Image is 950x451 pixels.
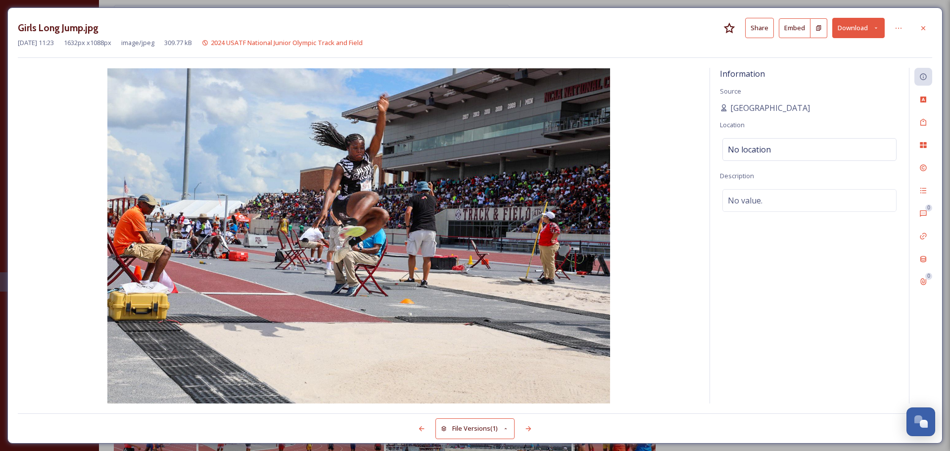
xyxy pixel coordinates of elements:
[906,407,935,436] button: Open Chat
[720,171,754,180] span: Description
[720,87,741,96] span: Source
[728,144,771,155] span: No location
[18,21,98,35] h3: Girls Long Jump.jpg
[18,68,700,403] img: 53881228491.jpg
[925,273,932,280] div: 0
[211,38,363,47] span: 2024 USATF National Junior Olympic Track and Field
[730,102,810,114] span: [GEOGRAPHIC_DATA]
[121,38,154,48] span: image/jpeg
[64,38,111,48] span: 1632 px x 1088 px
[18,38,54,48] span: [DATE] 11:23
[745,18,774,38] button: Share
[720,120,745,129] span: Location
[435,418,515,439] button: File Versions(1)
[720,68,765,79] span: Information
[728,195,762,206] span: No value.
[779,18,810,38] button: Embed
[164,38,192,48] span: 309.77 kB
[832,18,885,38] button: Download
[925,204,932,211] div: 0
